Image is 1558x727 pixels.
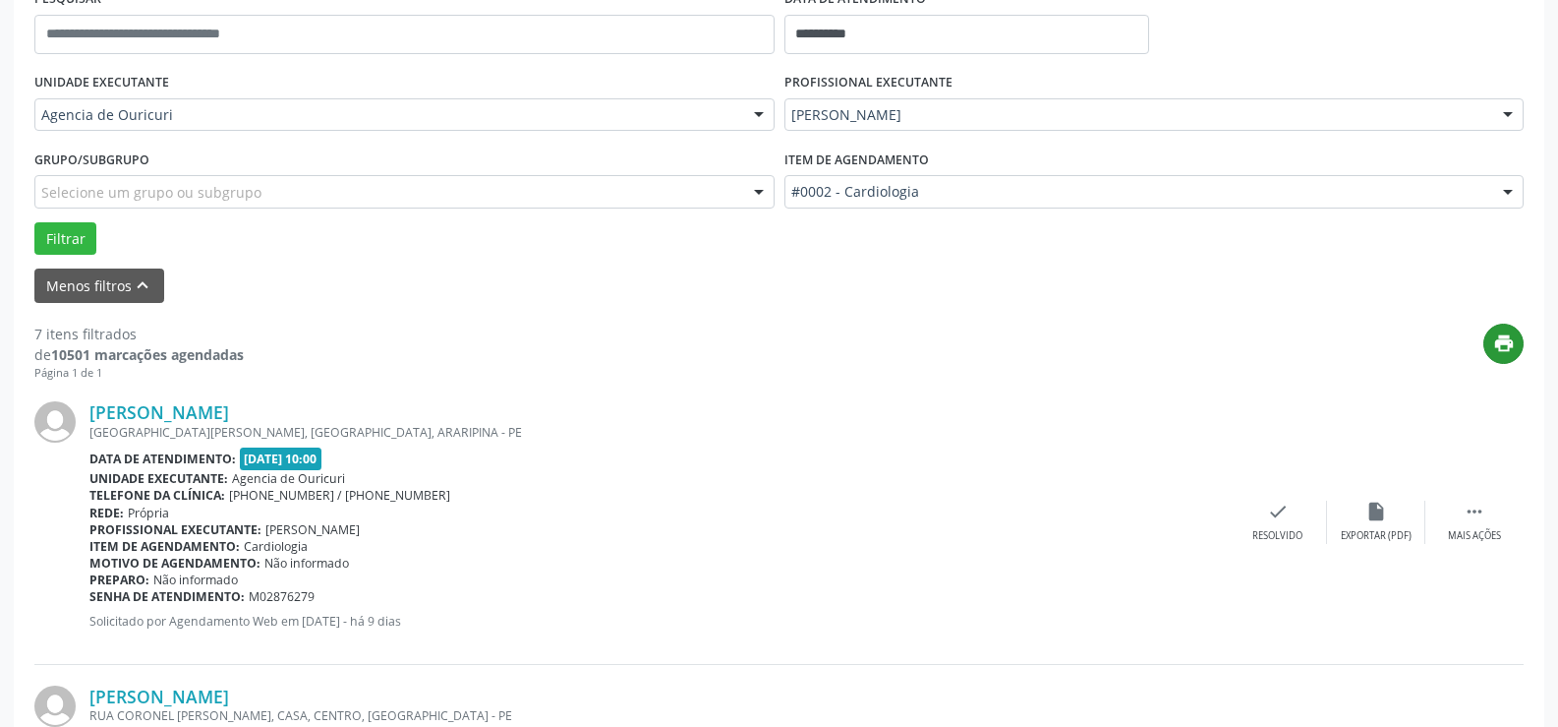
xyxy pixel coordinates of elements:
[41,105,734,125] span: Agencia de Ouricuri
[89,401,229,423] a: [PERSON_NAME]
[89,451,236,467] b: Data de atendimento:
[89,424,1229,441] div: [GEOGRAPHIC_DATA][PERSON_NAME], [GEOGRAPHIC_DATA], ARARIPINA - PE
[89,707,1229,724] div: RUA CORONEL [PERSON_NAME], CASA, CENTRO, [GEOGRAPHIC_DATA] - PE
[265,521,360,538] span: [PERSON_NAME]
[41,182,261,203] span: Selecione um grupo ou subgrupo
[1267,501,1289,522] i: check
[89,505,124,521] b: Rede:
[51,345,244,364] strong: 10501 marcações agendadas
[34,344,244,365] div: de
[1448,529,1501,543] div: Mais ações
[791,105,1484,125] span: [PERSON_NAME]
[89,613,1229,630] p: Solicitado por Agendamento Web em [DATE] - há 9 dias
[240,448,322,470] span: [DATE] 10:00
[89,521,261,538] b: Profissional executante:
[34,269,164,303] button: Menos filtroskeyboard_arrow_up
[249,588,315,605] span: M02876279
[1483,324,1524,364] button: print
[34,365,244,382] div: Página 1 de 1
[89,470,228,487] b: Unidade executante:
[34,68,169,98] label: UNIDADE EXECUTANTE
[1493,333,1515,354] i: print
[791,182,1484,202] span: #0002 - Cardiologia
[89,572,149,588] b: Preparo:
[784,68,952,98] label: PROFISSIONAL EXECUTANTE
[232,470,345,487] span: Agencia de Ouricuri
[89,538,240,555] b: Item de agendamento:
[34,324,244,344] div: 7 itens filtrados
[229,487,450,504] span: [PHONE_NUMBER] / [PHONE_NUMBER]
[1341,529,1412,543] div: Exportar (PDF)
[1365,501,1387,522] i: insert_drive_file
[34,686,76,727] img: img
[153,572,238,588] span: Não informado
[34,222,96,256] button: Filtrar
[128,505,169,521] span: Própria
[132,274,153,296] i: keyboard_arrow_up
[784,145,929,175] label: Item de agendamento
[1464,501,1485,522] i: 
[1252,529,1302,543] div: Resolvido
[89,686,229,707] a: [PERSON_NAME]
[34,401,76,443] img: img
[89,487,225,504] b: Telefone da clínica:
[89,588,245,605] b: Senha de atendimento:
[34,145,149,175] label: Grupo/Subgrupo
[264,555,349,572] span: Não informado
[89,555,260,572] b: Motivo de agendamento:
[244,538,308,555] span: Cardiologia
